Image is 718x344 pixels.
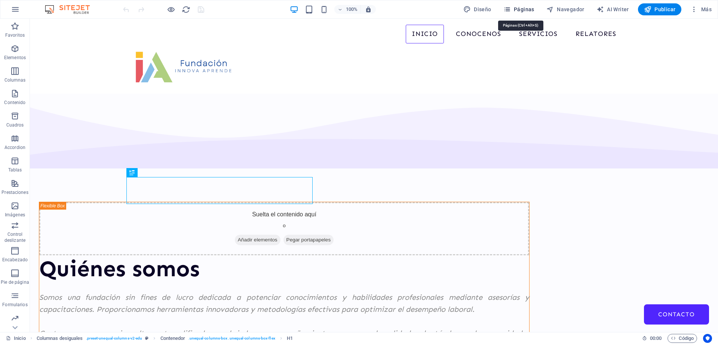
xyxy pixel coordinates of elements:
[463,6,491,13] span: Diseño
[2,257,28,263] p: Encabezado
[4,100,25,106] p: Contenido
[546,6,584,13] span: Navegador
[365,6,372,13] i: Al redimensionar, ajustar el nivel de zoom automáticamente para ajustarse al dispositivo elegido.
[460,3,494,15] button: Diseño
[703,334,712,343] button: Usercentrics
[671,334,694,343] span: Código
[5,212,25,218] p: Imágenes
[37,334,83,343] span: Haz clic para seleccionar y doble clic para editar
[668,334,697,343] button: Código
[1,189,28,195] p: Prestaciones
[593,3,632,15] button: AI Writer
[543,3,587,15] button: Navegador
[1,279,29,285] p: Pie de página
[638,3,682,15] button: Publicar
[8,167,22,173] p: Tablas
[4,55,26,61] p: Elementos
[690,6,712,13] span: Más
[2,302,27,308] p: Formularios
[145,336,148,340] i: Este elemento es un preajuste personalizable
[5,32,25,38] p: Favoritos
[642,334,662,343] h6: Tiempo de la sesión
[655,335,656,341] span: :
[596,6,629,13] span: AI Writer
[503,6,534,13] span: Páginas
[205,216,251,226] span: Añadir elementos
[6,122,24,128] p: Cuadros
[500,3,537,15] button: Páginas
[346,5,358,14] h6: 100%
[254,216,304,226] span: Pegar portapapeles
[188,334,275,343] span: . unequal-columns-box .unequal-columns-box-flex
[4,77,26,83] p: Columnas
[182,5,190,14] i: Volver a cargar página
[160,334,185,343] span: Haz clic para seleccionar y doble clic para editar
[37,334,293,343] nav: breadcrumb
[181,5,190,14] button: reload
[650,334,662,343] span: 00 00
[687,3,715,15] button: Más
[287,334,293,343] span: Haz clic para seleccionar y doble clic para editar
[6,334,26,343] a: Haz clic para cancelar la selección y doble clic para abrir páginas
[4,144,25,150] p: Accordion
[9,183,499,237] div: Suelta el contenido aquí
[166,5,175,14] button: Haz clic para salir del modo de previsualización y seguir editando
[43,5,99,14] img: Editor Logo
[334,5,361,14] button: 100%
[86,334,142,343] span: . preset-unequal-columns-v2-edu
[644,6,676,13] span: Publicar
